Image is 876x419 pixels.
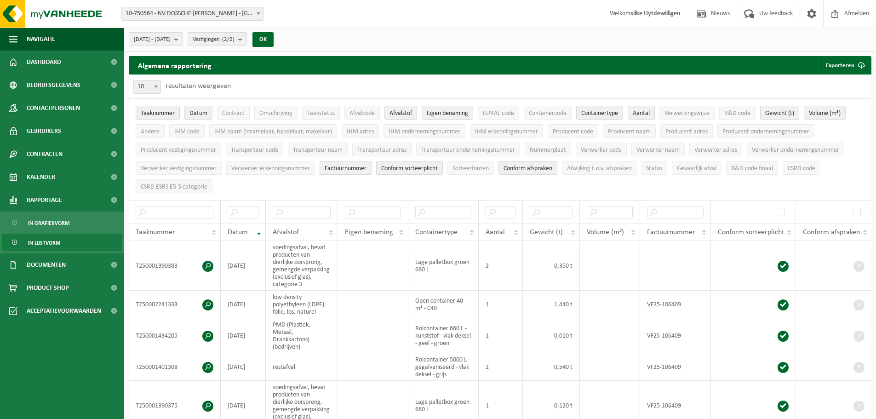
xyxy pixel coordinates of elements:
[752,147,839,154] span: Verwerker ondernemingsnummer
[28,214,69,232] span: In grafiekvorm
[266,291,338,318] td: low density polyethyleen (LDPE) folie, los, naturel
[524,106,572,120] button: ContainercodeContainercode: Activate to sort
[421,147,515,154] span: Transporteur ondernemingsnummer
[636,147,680,154] span: Verwerker naam
[804,106,846,120] button: Volume (m³)Volume (m³): Activate to sort
[384,106,417,120] button: AfvalstofAfvalstof: Activate to sort
[189,110,207,117] span: Datum
[647,229,695,236] span: Factuurnummer
[226,143,283,156] button: Transporteur codeTransporteur code: Activate to sort
[27,253,66,276] span: Documenten
[631,143,685,156] button: Verwerker naamVerwerker naam: Activate to sort
[141,110,175,117] span: Taaknummer
[422,106,473,120] button: Eigen benamingEigen benaming: Activate to sort
[221,353,266,381] td: [DATE]
[141,128,160,135] span: Andere
[141,147,216,154] span: Producent vestigingsnummer
[273,229,299,236] span: Afvalstof
[222,110,245,117] span: Contract
[384,124,465,138] button: IHM ondernemingsnummerIHM ondernemingsnummer: Activate to sort
[689,143,742,156] button: Verwerker adresVerwerker adres: Activate to sort
[408,353,479,381] td: Rolcontainer 5000 L - gegalvaniseerd - vlak deksel - grijs
[498,161,557,175] button: Conform afspraken : Activate to sort
[226,161,315,175] button: Verwerker erkenningsnummerVerwerker erkenningsnummer: Activate to sort
[677,165,716,172] span: Gevaarlijk afval
[408,241,479,291] td: Lage palletbox groen 680 L
[576,143,627,156] button: Verwerker codeVerwerker code: Activate to sort
[27,189,62,212] span: Rapportage
[587,229,624,236] span: Volume (m³)
[134,33,171,46] span: [DATE] - [DATE]
[479,291,523,318] td: 1
[129,241,221,291] td: T250001390383
[27,143,63,166] span: Contracten
[136,124,165,138] button: AndereAndere: Activate to sort
[722,128,809,135] span: Producent ondernemingsnummer
[344,106,380,120] button: AfvalcodeAfvalcode: Activate to sort
[136,179,212,193] button: CSRD ESRS E5-5 categorieCSRD ESRS E5-5 categorie: Activate to sort
[252,32,274,47] button: OK
[718,229,784,236] span: Conform sorteerplicht
[266,353,338,381] td: restafval
[719,106,756,120] button: R&D codeR&amp;D code: Activate to sort
[504,165,552,172] span: Conform afspraken
[302,106,340,120] button: TaakstatusTaakstatus: Activate to sort
[479,318,523,353] td: 1
[325,165,366,172] span: Factuurnummer
[129,318,221,353] td: T250001434205
[121,7,263,21] span: 10-750564 - NV DOSSCHE MILLS SA - MERKSEM
[788,165,815,172] span: CSRD code
[27,97,80,120] span: Contactpersonen
[576,106,623,120] button: ContainertypeContainertype: Activate to sort
[188,32,247,46] button: Vestigingen(2/2)
[320,161,372,175] button: FactuurnummerFactuurnummer: Activate to sort
[381,165,438,172] span: Conform sorteerplicht
[523,241,580,291] td: 0,350 t
[747,143,844,156] button: Verwerker ondernemingsnummerVerwerker ondernemingsnummer: Activate to sort
[640,318,711,353] td: VF25-106409
[523,291,580,318] td: 1,440 t
[307,110,335,117] span: Taakstatus
[628,106,655,120] button: AantalAantal: Activate to sort
[27,120,61,143] span: Gebruikers
[633,110,650,117] span: Aantal
[221,318,266,353] td: [DATE]
[640,353,711,381] td: VF25-106409
[479,241,523,291] td: 2
[133,80,161,94] span: 10
[166,82,231,90] label: resultaten weergeven
[486,229,505,236] span: Aantal
[288,143,348,156] button: Transporteur naamTransporteur naam: Activate to sort
[630,10,681,17] strong: silke Uytdewilligen
[221,291,266,318] td: [DATE]
[254,106,298,120] button: OmschrijvingOmschrijving: Activate to sort
[665,128,708,135] span: Producent adres
[129,291,221,318] td: T250002241333
[478,106,519,120] button: EURAL codeEURAL code: Activate to sort
[567,165,631,172] span: Afwijking t.o.v. afspraken
[389,110,412,117] span: Afvalstof
[562,161,636,175] button: Afwijking t.o.v. afsprakenAfwijking t.o.v. afspraken: Activate to sort
[2,214,122,231] a: In grafiekvorm
[169,124,205,138] button: IHM codeIHM code: Activate to sort
[523,353,580,381] td: 0,540 t
[603,124,656,138] button: Producent naamProducent naam: Activate to sort
[27,166,55,189] span: Kalender
[27,51,61,74] span: Dashboard
[376,161,443,175] button: Conform sorteerplicht : Activate to sort
[581,147,622,154] span: Verwerker code
[134,80,160,93] span: 10
[809,110,841,117] span: Volume (m³)
[136,143,221,156] button: Producent vestigingsnummerProducent vestigingsnummer: Activate to sort
[222,36,235,42] count: (2/2)
[193,33,235,46] span: Vestigingen
[731,165,773,172] span: R&D code finaal
[122,7,263,20] span: 10-750564 - NV DOSSCHE MILLS SA - MERKSEM
[231,147,278,154] span: Transporteur code
[479,353,523,381] td: 2
[349,110,375,117] span: Afvalcode
[530,147,566,154] span: Nummerplaat
[452,165,489,172] span: Sorteerfouten
[129,353,221,381] td: T250001401308
[530,229,563,236] span: Gewicht (t)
